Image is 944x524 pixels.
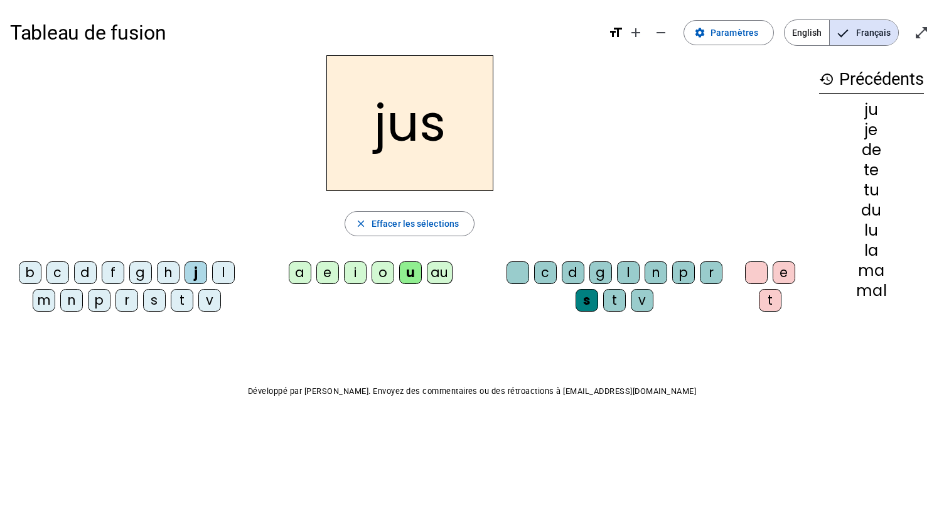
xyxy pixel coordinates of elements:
button: Effacer les sélections [345,211,475,236]
div: h [157,261,180,284]
div: mal [819,283,924,298]
div: v [198,289,221,312]
div: u [399,261,422,284]
div: g [129,261,152,284]
div: p [88,289,110,312]
div: t [759,289,781,312]
div: o [372,261,394,284]
span: Effacer les sélections [372,216,459,231]
div: j [185,261,207,284]
div: d [74,261,97,284]
div: te [819,163,924,178]
div: v [631,289,653,312]
mat-icon: history [819,72,834,87]
button: Diminuer la taille de la police [648,20,673,45]
button: Paramètres [684,20,774,45]
div: a [289,261,311,284]
mat-icon: add [628,25,643,40]
div: n [60,289,83,312]
mat-button-toggle-group: Language selection [784,19,899,46]
div: ju [819,102,924,117]
h3: Précédents [819,65,924,94]
div: n [645,261,667,284]
div: t [603,289,626,312]
div: c [534,261,557,284]
h1: Tableau de fusion [10,13,598,53]
div: b [19,261,41,284]
div: c [46,261,69,284]
div: ma [819,263,924,278]
div: tu [819,183,924,198]
div: s [576,289,598,312]
div: r [700,261,722,284]
div: de [819,143,924,158]
div: m [33,289,55,312]
div: d [562,261,584,284]
div: g [589,261,612,284]
div: f [102,261,124,284]
mat-icon: open_in_full [914,25,929,40]
div: au [427,261,453,284]
div: i [344,261,367,284]
div: je [819,123,924,138]
div: l [617,261,640,284]
div: la [819,243,924,258]
div: r [115,289,138,312]
mat-icon: settings [694,27,705,38]
span: English [785,20,829,45]
mat-icon: remove [653,25,668,40]
div: e [773,261,795,284]
div: p [672,261,695,284]
div: du [819,203,924,218]
mat-icon: close [355,218,367,229]
div: lu [819,223,924,238]
div: e [316,261,339,284]
div: s [143,289,166,312]
p: Développé par [PERSON_NAME]. Envoyez des commentaires ou des rétroactions à [EMAIL_ADDRESS][DOMAI... [10,384,934,399]
div: t [171,289,193,312]
mat-icon: format_size [608,25,623,40]
button: Augmenter la taille de la police [623,20,648,45]
span: Français [830,20,898,45]
h2: jus [326,55,493,191]
button: Entrer en plein écran [909,20,934,45]
div: l [212,261,235,284]
span: Paramètres [711,25,758,40]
